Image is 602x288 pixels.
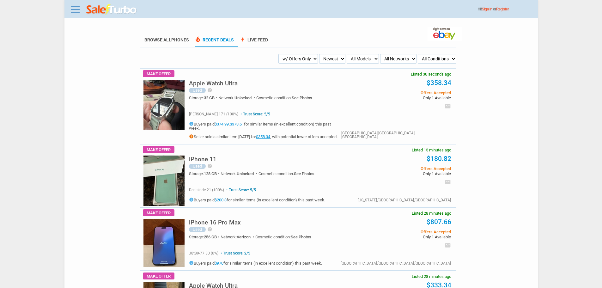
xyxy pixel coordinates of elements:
div: [US_STATE],[GEOGRAPHIC_DATA],[GEOGRAPHIC_DATA] [358,198,451,202]
span: Listed 30 seconds ago [411,72,451,76]
span: Make Offer [143,146,174,153]
h5: Seller sold a similar item [DATE] for , with potential lower offers accepted. [189,134,341,139]
img: s-l225.jpg [143,80,185,130]
h5: iPhone 11 [189,156,216,162]
span: Only 1 Available [356,172,451,176]
span: or [493,7,509,11]
span: j8t89-77 30 (0%) [189,251,218,255]
a: Register [496,7,509,11]
h5: Buyers paid for similar items (in excellent condition) this past week. [189,260,322,265]
span: Listed 15 minutes ago [412,148,451,152]
div: [GEOGRAPHIC_DATA],[GEOGRAPHIC_DATA],[GEOGRAPHIC_DATA] [341,261,451,265]
span: Offers Accepted [356,91,451,95]
span: 32 GB [204,95,215,100]
i: help [207,88,212,93]
span: Listed 28 minutes ago [412,274,451,279]
a: Apple Watch Ultra [189,82,238,86]
a: $358.34 [427,79,451,87]
i: email [445,103,451,109]
a: boltLive Feed [240,37,268,47]
img: s-l225.jpg [143,219,185,267]
i: help [207,227,212,232]
h5: Buyers paid for similar items (in excellent condition) this past week. [189,197,325,202]
a: $970 [215,261,223,266]
a: Browse AllPhones [144,37,189,42]
i: help [207,163,212,169]
a: iPhone 16 Pro Max [189,221,241,225]
span: Verizon [237,235,251,239]
a: iPhone 11 [189,157,216,162]
a: $374.99 [215,122,229,126]
i: email [445,242,451,248]
span: See Photos [292,95,312,100]
span: Make Offer [143,209,174,216]
span: Unlocked [237,171,254,176]
span: Unlocked [234,95,252,100]
span: Phones [171,37,189,42]
img: s-l225.jpg [143,156,185,206]
i: info [189,260,194,265]
span: See Photos [294,171,314,176]
i: info [189,121,194,126]
span: 256 GB [204,235,217,239]
span: Offers Accepted [356,167,451,171]
div: Storage: [189,235,221,239]
a: $200.3 [215,198,227,202]
div: Used [189,164,206,169]
a: $373.61 [230,122,244,126]
span: bolt [240,36,246,42]
i: info [189,134,194,139]
div: Network: [218,96,256,100]
div: Network: [221,235,255,239]
a: $358.34 [256,134,270,139]
h5: Buyers paid , for similar items (in excellent condition) this past week. [189,121,341,130]
span: Trust Score: 5/5 [239,112,270,116]
span: Make Offer [143,273,174,279]
i: info [189,197,194,202]
span: Trust Score: 2/5 [219,251,250,255]
h5: Apple Watch Ultra [189,80,238,86]
span: local_fire_department [195,36,201,42]
span: 128 GB [204,171,217,176]
span: Hi! [478,7,482,11]
div: Used [189,227,206,232]
div: Storage: [189,96,218,100]
div: Network: [221,172,258,176]
span: dealsindc 21 (100%) [189,188,224,192]
a: $807.66 [427,218,451,226]
i: email [445,179,451,185]
span: [PERSON_NAME] 171 (100%) [189,112,238,116]
span: Only 1 Available [356,235,451,239]
a: $180.82 [427,155,451,162]
div: [GEOGRAPHIC_DATA],[GEOGRAPHIC_DATA],[GEOGRAPHIC_DATA] [341,131,451,139]
span: Listed 28 minutes ago [412,211,451,215]
div: Storage: [189,172,221,176]
div: Cosmetic condition: [258,172,314,176]
a: local_fire_departmentRecent Deals [195,37,234,47]
h5: iPhone 16 Pro Max [189,219,241,225]
span: Trust Score: 5/5 [225,188,256,192]
a: Sign In [482,7,492,11]
img: saleturbo.com - Online Deals and Discount Coupons [86,4,137,15]
span: Offers Accepted [356,230,451,234]
div: Cosmetic condition: [255,235,311,239]
div: Used [189,88,206,93]
span: Only 1 Available [356,96,451,100]
span: Make Offer [143,70,174,77]
div: Cosmetic condition: [256,96,312,100]
span: See Photos [291,235,311,239]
